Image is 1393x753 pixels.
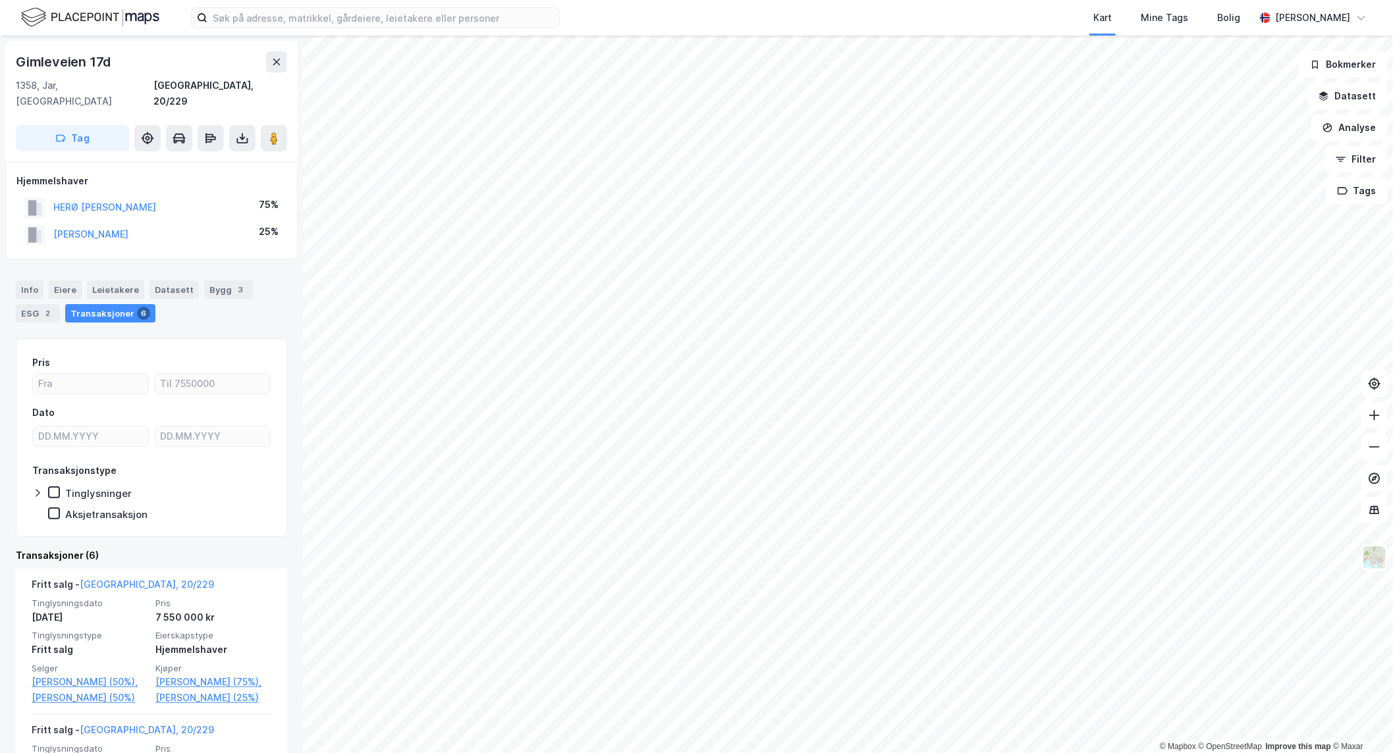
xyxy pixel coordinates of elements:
div: Bygg [204,280,253,299]
input: Fra [33,374,148,394]
div: Leietakere [87,280,144,299]
div: Mine Tags [1141,10,1188,26]
a: Improve this map [1266,742,1331,751]
div: [GEOGRAPHIC_DATA], 20/229 [153,78,287,109]
img: Z [1362,545,1387,570]
div: Transaksjoner [65,304,155,323]
div: Eiere [49,280,82,299]
div: 6 [137,307,150,320]
button: Tags [1326,178,1388,204]
span: Pris [155,598,271,609]
img: logo.f888ab2527a4732fd821a326f86c7f29.svg [21,6,159,29]
span: Tinglysningsdato [32,598,148,609]
a: Mapbox [1160,742,1196,751]
div: Fritt salg [32,642,148,658]
a: OpenStreetMap [1199,742,1263,751]
div: [PERSON_NAME] [1276,10,1351,26]
button: Filter [1325,146,1388,172]
a: [PERSON_NAME] (25%) [155,690,271,706]
div: Transaksjoner (6) [16,548,287,563]
button: Analyse [1311,115,1388,141]
div: 1358, Jar, [GEOGRAPHIC_DATA] [16,78,153,109]
div: Datasett [150,280,199,299]
div: Transaksjonstype [32,463,117,479]
a: [GEOGRAPHIC_DATA], 20/229 [80,579,214,590]
input: DD.MM.YYYY [33,427,148,446]
div: 25% [259,224,279,240]
button: Tag [16,125,129,151]
a: [PERSON_NAME] (75%), [155,674,271,690]
div: Kontrollprogram for chat [1327,690,1393,753]
div: Hjemmelshaver [16,173,287,189]
div: Fritt salg - [32,577,214,598]
a: [GEOGRAPHIC_DATA], 20/229 [80,724,214,735]
div: 3 [234,283,248,296]
div: 7 550 000 kr [155,610,271,625]
span: Eierskapstype [155,630,271,641]
div: Tinglysninger [65,487,132,500]
div: ESG [16,304,60,323]
button: Bokmerker [1299,51,1388,78]
span: Tinglysningstype [32,630,148,641]
div: Info [16,280,43,299]
div: Fritt salg - [32,722,214,743]
input: Søk på adresse, matrikkel, gårdeiere, leietakere eller personer [207,8,559,28]
input: DD.MM.YYYY [155,427,270,446]
iframe: Chat Widget [1327,690,1393,753]
div: 75% [259,197,279,213]
button: Datasett [1307,83,1388,109]
a: [PERSON_NAME] (50%), [32,674,148,690]
div: Aksjetransaksjon [65,508,148,521]
div: Pris [32,355,50,371]
input: Til 7550000 [155,374,270,394]
div: Bolig [1217,10,1240,26]
div: Kart [1093,10,1112,26]
span: Kjøper [155,663,271,674]
div: [DATE] [32,610,148,625]
span: Selger [32,663,148,674]
div: 2 [41,307,55,320]
div: Hjemmelshaver [155,642,271,658]
div: Dato [32,405,55,421]
a: [PERSON_NAME] (50%) [32,690,148,706]
div: Gimleveien 17d [16,51,113,72]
